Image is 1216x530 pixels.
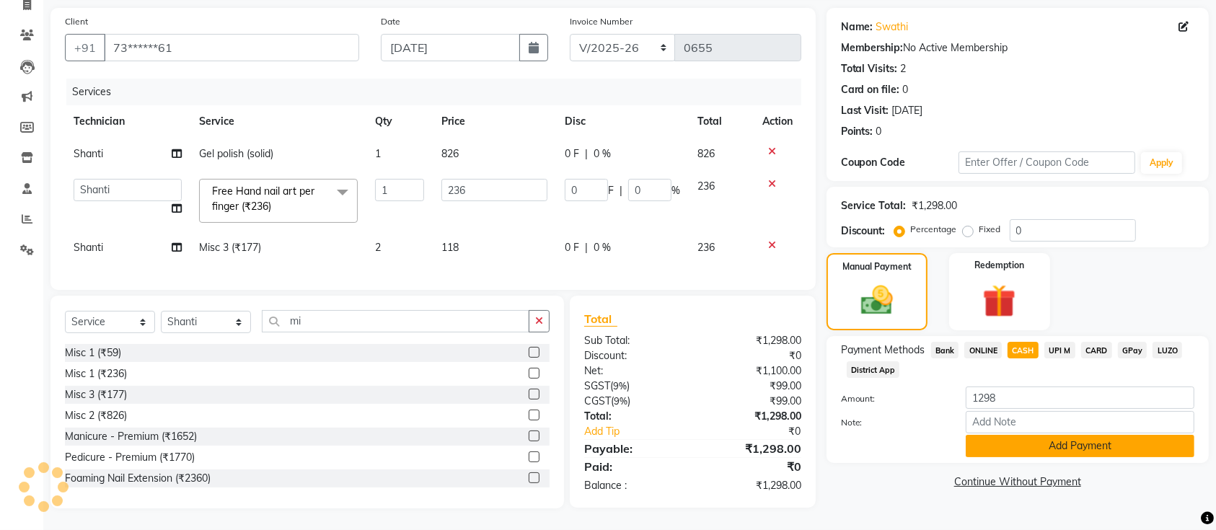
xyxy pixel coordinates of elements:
[830,416,955,429] label: Note:
[65,408,127,423] div: Misc 2 (₹826)
[573,363,692,379] div: Net:
[841,82,900,97] div: Card on file:
[901,61,907,76] div: 2
[966,411,1194,433] input: Add Note
[65,105,190,138] th: Technician
[692,363,811,379] div: ₹1,100.00
[375,241,381,254] span: 2
[876,19,909,35] a: Swathi
[573,348,692,363] div: Discount:
[594,240,611,255] span: 0 %
[199,241,261,254] span: Misc 3 (₹177)
[441,241,459,254] span: 118
[692,478,811,493] div: ₹1,298.00
[903,82,909,97] div: 0
[74,147,103,160] span: Shanti
[65,345,121,361] div: Misc 1 (₹59)
[594,146,611,162] span: 0 %
[974,259,1024,272] label: Redemption
[573,478,692,493] div: Balance :
[441,147,459,160] span: 826
[692,333,811,348] div: ₹1,298.00
[608,183,614,198] span: F
[570,15,633,28] label: Invoice Number
[754,105,801,138] th: Action
[876,124,882,139] div: 0
[1081,342,1112,358] span: CARD
[66,79,812,105] div: Services
[966,435,1194,457] button: Add Payment
[585,146,588,162] span: |
[829,474,1206,490] a: Continue Without Payment
[841,61,898,76] div: Total Visits:
[841,40,1194,56] div: No Active Membership
[65,471,211,486] div: Foaming Nail Extension (₹2360)
[841,343,925,358] span: Payment Methods
[842,260,912,273] label: Manual Payment
[1153,342,1182,358] span: LUZO
[381,15,400,28] label: Date
[433,105,556,138] th: Price
[65,15,88,28] label: Client
[74,241,103,254] span: Shanti
[65,387,127,402] div: Misc 3 (₹177)
[262,310,529,332] input: Search or Scan
[65,34,105,61] button: +91
[851,282,903,319] img: _cash.svg
[912,198,958,213] div: ₹1,298.00
[697,180,715,193] span: 236
[671,183,680,198] span: %
[841,224,886,239] div: Discount:
[65,450,195,465] div: Pedicure - Premium (₹1770)
[830,392,955,405] label: Amount:
[620,183,622,198] span: |
[841,155,959,170] div: Coupon Code
[584,394,611,407] span: CGST
[573,333,692,348] div: Sub Total:
[375,147,381,160] span: 1
[271,200,278,213] a: x
[841,198,907,213] div: Service Total:
[190,105,366,138] th: Service
[911,223,957,236] label: Percentage
[585,240,588,255] span: |
[841,103,889,118] div: Last Visit:
[1008,342,1039,358] span: CASH
[614,395,627,407] span: 9%
[584,312,617,327] span: Total
[713,424,812,439] div: ₹0
[199,147,273,160] span: Gel polish (solid)
[692,379,811,394] div: ₹99.00
[979,223,1001,236] label: Fixed
[697,241,715,254] span: 236
[573,409,692,424] div: Total:
[697,147,715,160] span: 826
[692,348,811,363] div: ₹0
[966,387,1194,409] input: Amount
[573,394,692,409] div: ( )
[841,19,873,35] div: Name:
[1118,342,1147,358] span: GPay
[212,185,314,213] span: Free Hand nail art per finger (₹236)
[556,105,689,138] th: Disc
[573,458,692,475] div: Paid:
[565,146,579,162] span: 0 F
[692,409,811,424] div: ₹1,298.00
[692,440,811,457] div: ₹1,298.00
[565,240,579,255] span: 0 F
[692,394,811,409] div: ₹99.00
[689,105,754,138] th: Total
[104,34,359,61] input: Search by Name/Mobile/Email/Code
[573,379,692,394] div: ( )
[841,124,873,139] div: Points:
[892,103,923,118] div: [DATE]
[613,380,627,392] span: 9%
[959,151,1135,174] input: Enter Offer / Coupon Code
[573,440,692,457] div: Payable:
[366,105,433,138] th: Qty
[964,342,1002,358] span: ONLINE
[931,342,959,358] span: Bank
[573,424,713,439] a: Add Tip
[692,458,811,475] div: ₹0
[65,429,197,444] div: Manicure - Premium (₹1652)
